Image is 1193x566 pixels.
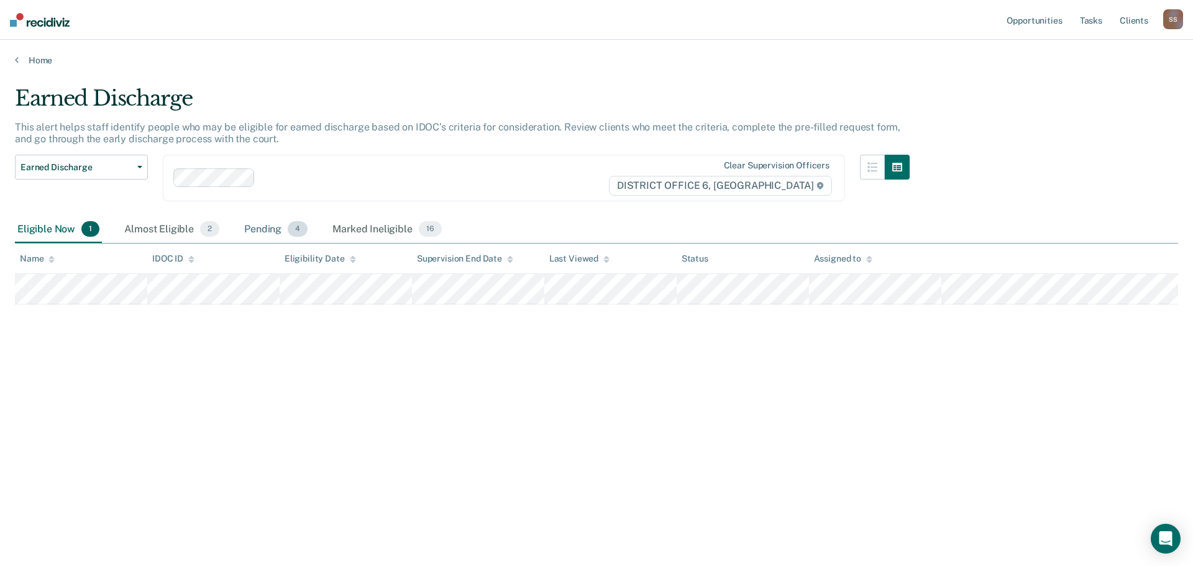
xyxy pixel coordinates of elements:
span: Earned Discharge [21,162,132,173]
div: S S [1163,9,1183,29]
button: SS [1163,9,1183,29]
span: 2 [200,221,219,237]
span: 1 [81,221,99,237]
span: 4 [288,221,308,237]
div: Supervision End Date [417,253,513,264]
p: This alert helps staff identify people who may be eligible for earned discharge based on IDOC’s c... [15,121,900,145]
a: Home [15,55,1178,66]
div: Clear supervision officers [724,160,830,171]
div: Almost Eligible2 [122,216,222,244]
div: Status [682,253,708,264]
div: Marked Ineligible16 [330,216,444,244]
div: Earned Discharge [15,86,910,121]
div: Last Viewed [549,253,610,264]
div: Eligible Now1 [15,216,102,244]
button: Earned Discharge [15,155,148,180]
div: Name [20,253,55,264]
img: Recidiviz [10,13,70,27]
div: Open Intercom Messenger [1151,524,1181,554]
span: 16 [419,221,442,237]
div: Assigned to [814,253,872,264]
div: IDOC ID [152,253,194,264]
div: Eligibility Date [285,253,356,264]
div: Pending4 [242,216,310,244]
span: DISTRICT OFFICE 6, [GEOGRAPHIC_DATA] [609,176,832,196]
